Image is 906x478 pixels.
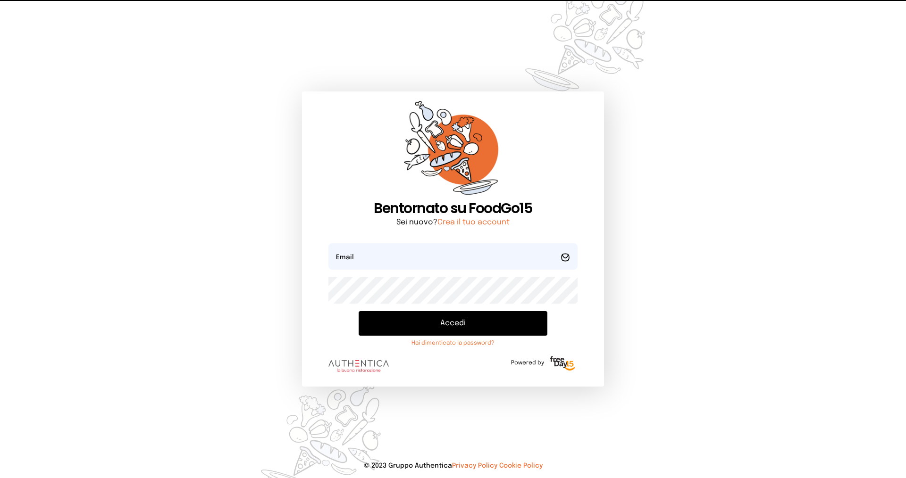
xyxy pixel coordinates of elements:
[548,354,578,373] img: logo-freeday.3e08031.png
[328,217,578,228] p: Sei nuovo?
[511,359,544,367] span: Powered by
[328,200,578,217] h1: Bentornato su FoodGo15
[452,462,497,469] a: Privacy Policy
[15,461,891,470] p: © 2023 Gruppo Authentica
[328,360,389,372] img: logo.8f33a47.png
[499,462,543,469] a: Cookie Policy
[359,339,547,347] a: Hai dimenticato la password?
[404,101,502,200] img: sticker-orange.65babaf.png
[437,218,510,226] a: Crea il tuo account
[359,311,547,336] button: Accedi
